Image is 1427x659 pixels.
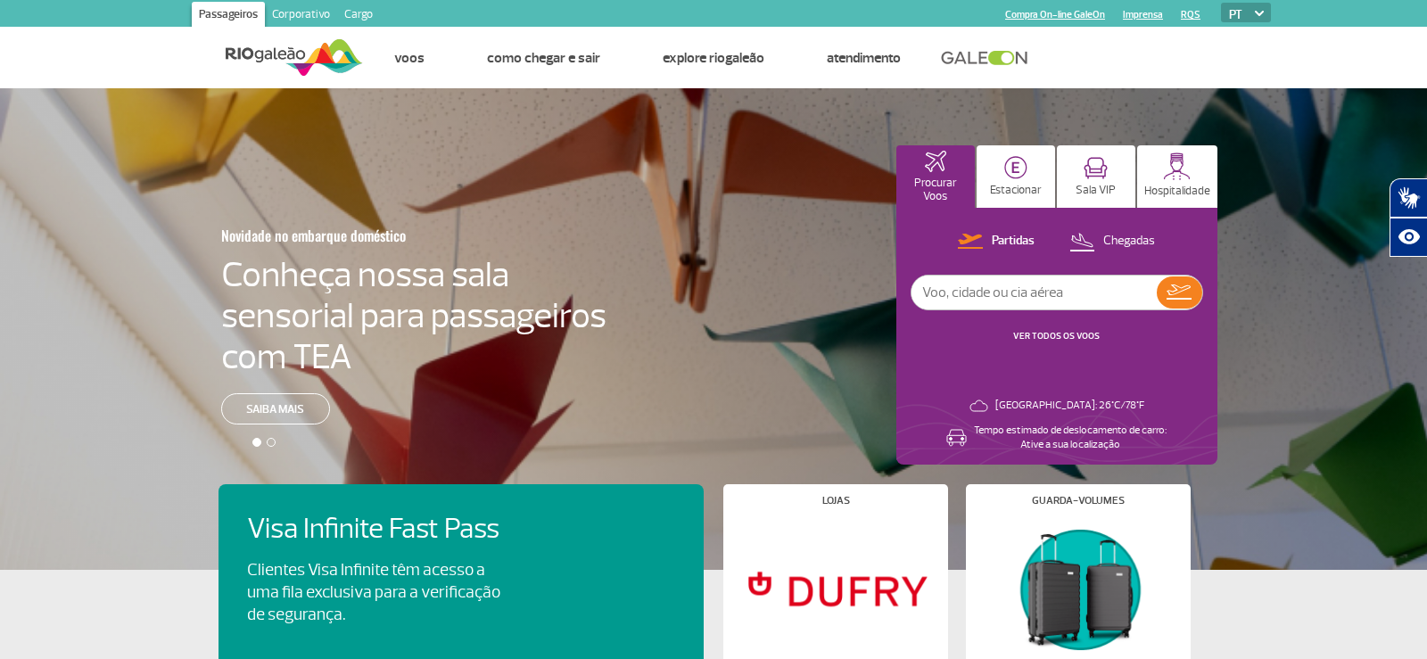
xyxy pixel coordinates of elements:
button: Procurar Voos [896,145,975,208]
a: Visa Infinite Fast PassClientes Visa Infinite têm acesso a uma fila exclusiva para a verificação ... [247,513,675,626]
a: Como chegar e sair [487,49,600,67]
a: Imprensa [1123,9,1163,21]
a: Atendimento [827,49,901,67]
a: Compra On-line GaleOn [1005,9,1105,21]
p: Sala VIP [1076,184,1116,197]
p: Chegadas [1103,233,1155,250]
h4: Lojas [822,496,850,506]
button: Estacionar [977,145,1055,208]
button: Sala VIP [1057,145,1135,208]
h3: Novidade no embarque doméstico [221,217,519,254]
img: airplaneHomeActive.svg [925,151,946,172]
button: VER TODOS OS VOOS [1008,329,1105,343]
p: Hospitalidade [1144,185,1210,198]
button: Abrir recursos assistivos. [1390,218,1427,257]
a: Corporativo [265,2,337,30]
img: carParkingHome.svg [1004,156,1027,179]
h4: Guarda-volumes [1032,496,1125,506]
p: Tempo estimado de deslocamento de carro: Ative a sua localização [974,424,1167,452]
div: Plugin de acessibilidade da Hand Talk. [1390,178,1427,257]
img: Guarda-volumes [981,520,1175,657]
button: Abrir tradutor de língua de sinais. [1390,178,1427,218]
a: Explore RIOgaleão [663,49,764,67]
p: Partidas [992,233,1035,250]
input: Voo, cidade ou cia aérea [911,276,1157,309]
a: Saiba mais [221,393,330,424]
img: hospitality.svg [1163,152,1191,180]
img: Lojas [738,520,933,657]
button: Hospitalidade [1137,145,1217,208]
h4: Visa Infinite Fast Pass [247,513,531,546]
img: vipRoom.svg [1084,157,1108,179]
h4: Conheça nossa sala sensorial para passageiros com TEA [221,254,606,377]
a: Passageiros [192,2,265,30]
a: VER TODOS OS VOOS [1013,330,1100,342]
a: Voos [394,49,425,67]
a: Cargo [337,2,380,30]
p: Estacionar [990,184,1042,197]
p: Clientes Visa Infinite têm acesso a uma fila exclusiva para a verificação de segurança. [247,559,500,626]
button: Chegadas [1064,230,1160,253]
p: [GEOGRAPHIC_DATA]: 26°C/78°F [995,399,1144,413]
button: Partidas [953,230,1040,253]
a: RQS [1181,9,1200,21]
p: Procurar Voos [905,177,966,203]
